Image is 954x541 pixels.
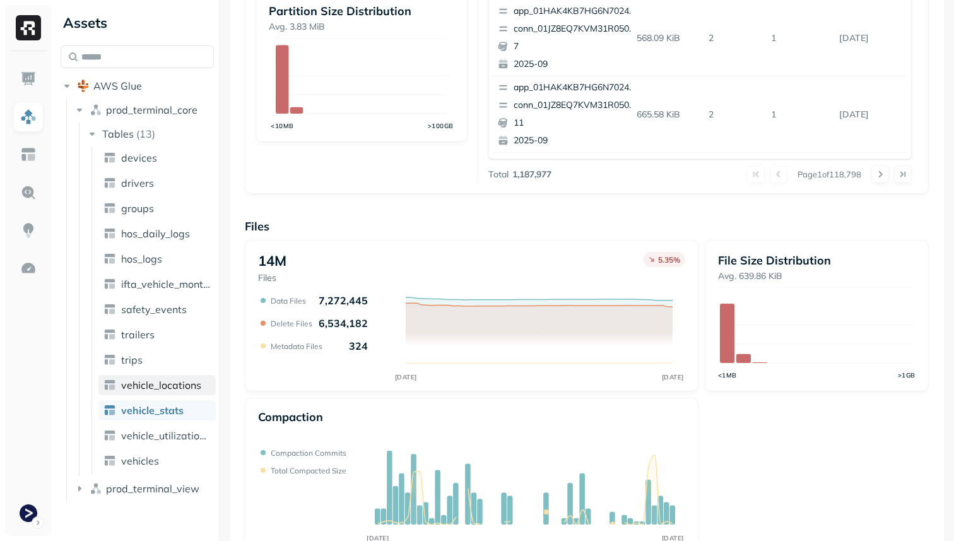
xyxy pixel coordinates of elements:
p: Total [488,169,509,181]
img: table [103,455,116,467]
a: hos_daily_logs [98,223,216,244]
span: prod_terminal_view [106,482,199,495]
tspan: <10MB [271,122,294,129]
span: vehicles [121,455,159,467]
p: Page 1 of 118,798 [798,169,861,180]
p: 2 [704,27,766,49]
p: File Size Distribution [718,253,916,268]
a: safety_events [98,299,216,319]
img: table [103,404,116,417]
p: Files [245,219,929,234]
img: table [103,328,116,341]
p: 1 [766,104,834,126]
p: 2025-09 [514,134,636,147]
img: table [103,152,116,164]
img: table [103,379,116,391]
p: 568.09 KiB [632,27,704,49]
tspan: [DATE] [661,373,683,381]
span: trips [121,354,143,366]
img: Insights [20,222,37,239]
button: AWS Glue [61,76,214,96]
p: Data Files [271,296,306,306]
span: hos_daily_logs [121,227,190,240]
p: app_01HAK4KB7HG6N7024210G3S8D5 [514,5,636,18]
span: vehicle_locations [121,379,201,391]
span: AWS Glue [93,80,142,92]
p: Sep 16, 2025 [834,27,907,49]
p: 11 [514,117,636,129]
a: vehicle_utilization_day [98,425,216,446]
p: ( 13 ) [136,128,155,140]
p: 665.58 KiB [632,104,704,126]
p: 7,272,445 [319,294,368,307]
img: Terminal [20,504,37,522]
tspan: [DATE] [394,373,416,381]
img: namespace [90,482,102,495]
p: conn_01JZ8EQ7KVM31R0504YRZVDNMQ [514,23,636,35]
img: table [103,202,116,215]
a: vehicle_stats [98,400,216,420]
p: Delete Files [271,319,312,328]
button: app_01HAK4KB7HG6N7024210G3S8D5conn_01JZ6QT00HFK4PRGZ6VTCF2DYZ42025-09 [493,153,642,229]
a: hos_logs [98,249,216,269]
img: table [103,177,116,189]
img: Dashboard [20,71,37,87]
a: trips [98,350,216,370]
span: prod_terminal_core [106,104,197,116]
tspan: >100GB [428,122,454,129]
span: vehicle_utilization_day [121,429,211,442]
tspan: >1GB [898,371,916,379]
img: Query Explorer [20,184,37,201]
div: Assets [61,13,214,33]
span: trailers [121,328,155,341]
p: Compaction commits [271,448,346,458]
span: ifta_vehicle_months [121,278,211,290]
img: table [103,278,116,290]
p: 324 [349,340,368,352]
span: groups [121,202,154,215]
a: vehicle_locations [98,375,216,395]
img: Ryft [16,15,41,40]
a: vehicles [98,451,216,471]
p: 5.35 % [658,255,680,265]
img: table [103,253,116,265]
img: table [103,303,116,316]
p: 14M [258,252,286,270]
p: Metadata Files [271,342,322,351]
p: 2 [704,104,766,126]
button: prod_terminal_view [73,479,215,499]
p: Avg. 639.86 KiB [718,270,916,282]
p: Compaction [258,410,323,424]
p: 1 [766,27,834,49]
p: Sep 16, 2025 [834,104,907,126]
a: ifta_vehicle_months [98,274,216,294]
p: Avg. 3.83 MiB [269,21,454,33]
p: conn_01JZ8EQ7KVM31R0504YRZVDNMQ [514,99,636,112]
p: 7 [514,40,636,53]
img: Optimization [20,260,37,276]
img: namespace [90,104,102,116]
img: table [103,227,116,240]
span: vehicle_stats [121,404,184,417]
a: groups [98,198,216,218]
span: hos_logs [121,253,162,265]
img: root [77,80,90,92]
span: safety_events [121,303,187,316]
img: Assets [20,109,37,125]
p: 1,187,977 [512,169,551,181]
p: app_01HAK4KB7HG6N7024210G3S8D5 [514,81,636,94]
span: drivers [121,177,154,189]
span: Tables [102,128,134,140]
p: Total compacted size [271,466,346,475]
p: Files [258,272,286,284]
img: Asset Explorer [20,146,37,163]
span: devices [121,152,157,164]
a: drivers [98,173,216,193]
button: Tables(13) [86,124,215,144]
p: 6,534,182 [319,317,368,330]
img: table [103,354,116,366]
tspan: <1MB [718,371,737,379]
button: prod_terminal_core [73,100,215,120]
img: table [103,429,116,442]
p: 2025-09 [514,58,636,71]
